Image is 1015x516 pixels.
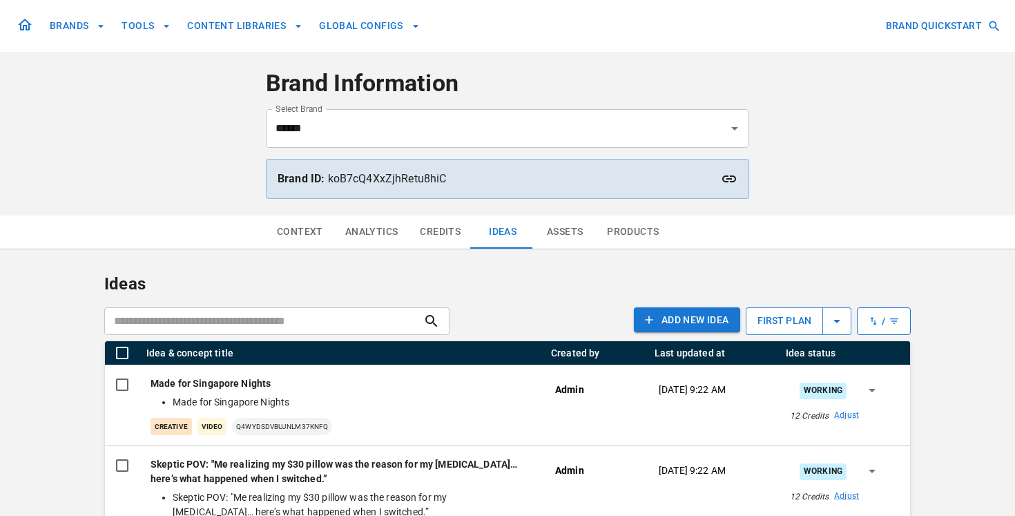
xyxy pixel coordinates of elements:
p: Made for Singapore Nights [151,376,533,391]
a: Add NEW IDEA [634,307,740,335]
div: Working [800,464,847,479]
label: Select Brand [275,103,322,115]
p: [DATE] 9:22 AM [659,464,726,478]
p: 12 Credits [790,410,829,422]
button: Menu [534,350,541,356]
h4: Brand Information [266,69,749,98]
div: Created by [551,347,600,359]
button: Credits [409,216,472,249]
p: Admin [555,383,584,397]
p: first plan [746,305,822,336]
button: Context [266,216,334,249]
p: Skeptic POV: "Me realizing my $30 pillow was the reason for my [MEDICAL_DATA]… here’s what happen... [151,457,533,486]
button: Menu [900,350,907,356]
button: first plan [746,307,851,335]
p: Video [197,418,226,435]
button: Menu [637,350,644,356]
button: Analytics [334,216,409,249]
p: Q4wYdSdvbUjnlm37knFq [232,418,332,435]
a: Adjust [834,490,859,503]
button: Products [596,216,670,249]
li: Made for Singapore Nights [173,395,528,410]
a: Adjust [834,410,859,422]
div: Last updated at [655,347,725,359]
p: Admin [555,464,584,478]
button: Ideas [472,216,534,249]
button: Assets [534,216,596,249]
button: TOOLS [116,13,176,39]
p: Ideas [104,271,911,296]
p: 12 Credits [790,490,829,503]
strong: Brand ID: [278,172,325,185]
button: Open [725,119,744,138]
p: [DATE] 9:22 AM [659,383,726,397]
div: Idea status [786,347,836,359]
button: BRAND QUICKSTART [880,13,1004,39]
button: Add NEW IDEA [634,307,740,333]
button: CONTENT LIBRARIES [182,13,308,39]
button: BRANDS [44,13,110,39]
button: GLOBAL CONFIGS [313,13,425,39]
p: koB7cQ4XxZjhRetu8hiC [278,171,737,187]
button: Menu [768,350,775,356]
div: Working [800,383,847,399]
p: creative [151,418,192,435]
div: Idea & concept title [146,347,233,359]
